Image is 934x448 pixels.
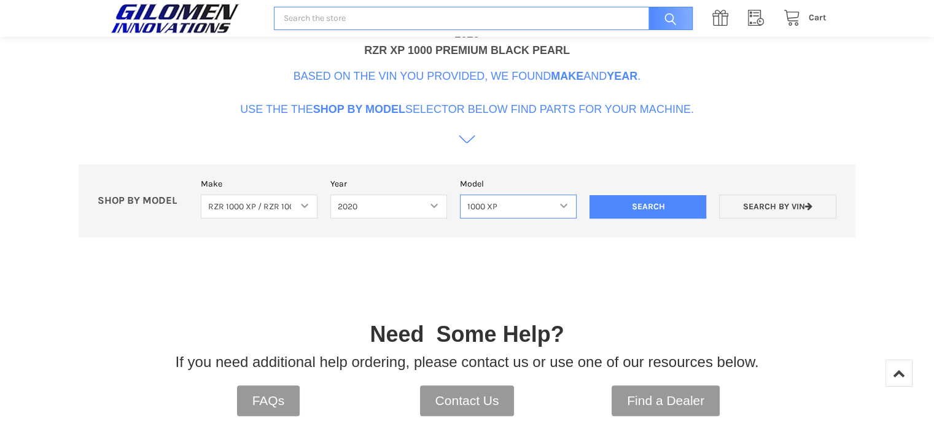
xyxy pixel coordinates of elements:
[809,12,827,23] span: Cart
[607,70,637,82] b: Year
[107,3,261,34] a: GILOMEN INNOVATIONS
[612,385,720,416] a: Find a Dealer
[237,385,300,416] a: FAQs
[176,351,759,373] p: If you need additional help ordering, please contact us or use one of our resources below.
[885,360,913,387] a: Top of Page
[460,177,577,190] label: Model
[240,68,694,118] p: Based on the VIN you provided, we found and . Use the the selector below find parts for your mach...
[274,7,692,31] input: Search the store
[370,318,564,351] p: Need Some Help?
[91,195,195,207] p: SHOP BY MODEL
[313,103,405,115] b: Shop By Model
[420,385,515,416] a: Contact Us
[551,70,583,82] b: Make
[777,10,827,26] a: Cart
[330,177,447,190] label: Year
[364,42,570,59] div: RZR XP 1000 PREMIUM BLACK PEARL
[719,195,836,218] a: Search by VIN
[590,195,706,218] input: Search
[107,3,243,34] img: GILOMEN INNOVATIONS
[201,177,317,190] label: Make
[642,7,693,31] input: Search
